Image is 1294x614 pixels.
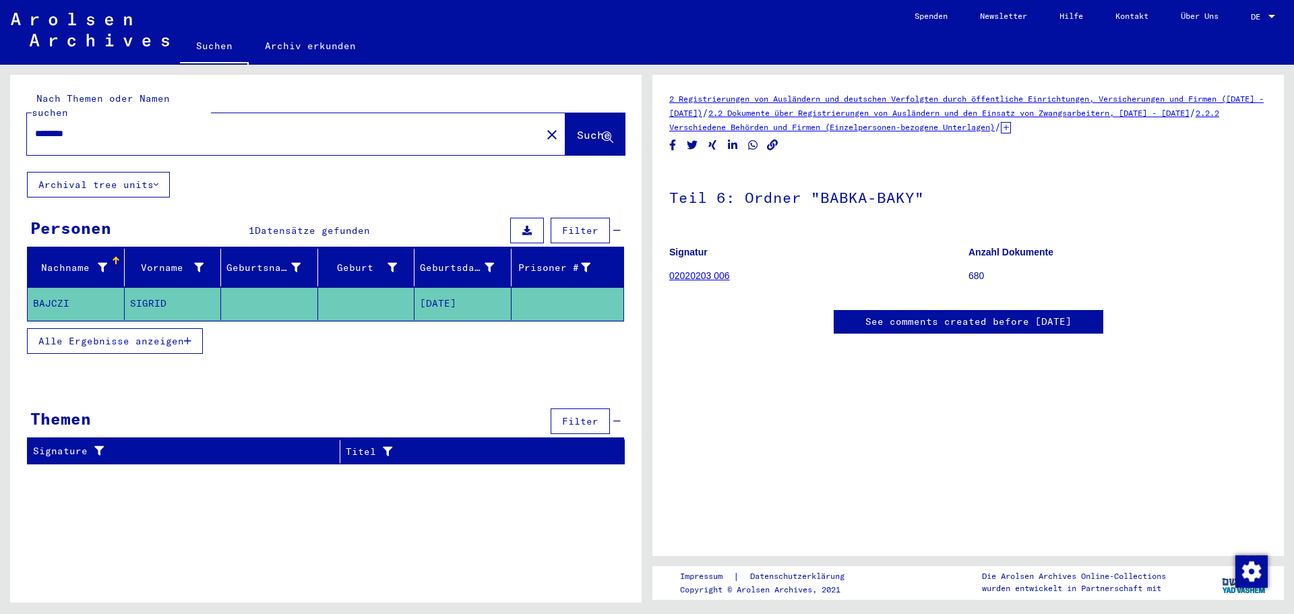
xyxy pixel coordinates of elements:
div: Personen [30,216,111,240]
button: Filter [551,408,610,434]
img: Arolsen_neg.svg [11,13,169,47]
mat-header-cell: Nachname [28,249,125,286]
a: Archiv erkunden [249,30,372,62]
div: Geburtsdatum [420,257,511,278]
div: Signature [33,441,343,462]
div: Prisoner # [517,261,591,275]
button: Share on Twitter [685,137,700,154]
div: Geburt‏ [323,257,414,278]
div: Vorname [130,261,204,275]
span: Datensätze gefunden [255,224,370,237]
button: Clear [538,121,565,148]
div: Geburtsdatum [420,261,494,275]
div: Signature [33,444,330,458]
div: Geburt‏ [323,261,398,275]
p: 680 [968,269,1267,283]
button: Share on Facebook [666,137,680,154]
mat-cell: SIGRID [125,287,222,320]
span: / [995,121,1001,133]
div: Geburtsname [226,257,317,278]
div: Prisoner # [517,257,608,278]
p: Copyright © Arolsen Archives, 2021 [680,584,861,596]
a: 02020203 006 [669,270,730,281]
mat-header-cell: Prisoner # [512,249,624,286]
div: Vorname [130,257,221,278]
p: Die Arolsen Archives Online-Collections [982,570,1166,582]
span: 1 [249,224,255,237]
button: Share on WhatsApp [746,137,760,154]
div: Themen [30,406,91,431]
button: Copy link [766,137,780,154]
div: Nachname [33,257,124,278]
h1: Teil 6: Ordner "BABKA-BAKY" [669,166,1267,226]
div: Titel [346,445,598,459]
mat-header-cell: Geburt‏ [318,249,415,286]
mat-icon: close [544,127,560,143]
mat-header-cell: Geburtsdatum [414,249,512,286]
span: Suche [577,128,611,142]
a: Suchen [180,30,249,65]
div: Titel [346,441,611,462]
mat-label: Nach Themen oder Namen suchen [32,92,170,119]
button: Filter [551,218,610,243]
mat-header-cell: Geburtsname [221,249,318,286]
mat-cell: [DATE] [414,287,512,320]
a: Impressum [680,570,733,584]
b: Signatur [669,247,708,257]
button: Suche [565,113,625,155]
span: / [1190,106,1196,119]
img: yv_logo.png [1219,565,1270,599]
a: Datenschutzerklärung [739,570,861,584]
button: Share on Xing [706,137,720,154]
span: Alle Ergebnisse anzeigen [38,335,184,347]
p: wurden entwickelt in Partnerschaft mit [982,582,1166,594]
span: Filter [562,224,598,237]
button: Archival tree units [27,172,170,197]
button: Alle Ergebnisse anzeigen [27,328,203,354]
mat-header-cell: Vorname [125,249,222,286]
b: Anzahl Dokumente [968,247,1053,257]
button: Share on LinkedIn [726,137,740,154]
a: 2.2 Dokumente über Registrierungen von Ausländern und den Einsatz von Zwangsarbeitern, [DATE] - [... [708,108,1190,118]
span: Filter [562,415,598,427]
div: Zustimmung ändern [1235,555,1267,587]
a: See comments created before [DATE] [865,315,1072,329]
a: 2 Registrierungen von Ausländern und deutschen Verfolgten durch öffentliche Einrichtungen, Versic... [669,94,1264,118]
span: / [702,106,708,119]
div: | [680,570,861,584]
div: Nachname [33,261,107,275]
mat-cell: BAJCZI [28,287,125,320]
span: DE [1251,12,1266,22]
img: Zustimmung ändern [1235,555,1268,588]
div: Geburtsname [226,261,301,275]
